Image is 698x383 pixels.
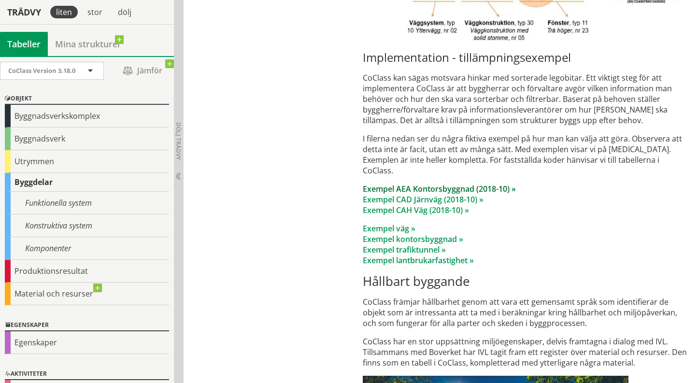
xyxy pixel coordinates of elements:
[8,66,75,75] span: CoClass Version 3.18.0
[48,32,128,56] a: Mina strukturer
[5,320,169,331] div: Egenskaper
[5,173,169,192] div: Byggdelar
[363,184,516,194] a: Exempel AEA Kontorsbyggnad (2018-10) »
[363,273,687,289] h2: Hållbart byggande
[5,105,169,128] div: Byggnadsverkskomplex
[363,255,474,266] a: Exempel lantbrukarfastighet »
[5,93,169,105] div: Objekt
[5,331,169,354] div: Egenskaper
[363,336,687,368] p: CoClass har en stor uppsättning miljöegenskaper, delvis framtagna i dialog med IVL. Tillsammans m...
[5,128,169,150] div: Byggnadsverk
[363,72,687,126] p: CoClass kan sägas motsvara hinkar med sorterade legobitar. Ett viktigt steg för att implementera ...
[363,194,484,205] a: Exempel CAD Järnväg (2018-10) »
[50,6,78,18] div: liten
[174,122,183,160] span: Dölj trädvy
[5,237,169,260] div: Komponenter
[5,214,169,237] div: Konstruktiva system
[114,62,171,79] span: Jämför
[5,150,169,173] div: Utrymmen
[363,223,415,234] a: Exempel väg »
[363,205,469,215] a: Exempel CAH Väg (2018-10) »
[363,50,687,65] h3: Implementation - tillämpningsexempel
[2,7,46,17] div: Trädvy
[5,192,169,214] div: Funktionella system
[363,297,687,328] p: CoClass främjar hållbarhet genom att vara ett gemensamt språk som identifierar de objekt som är i...
[363,133,687,176] p: I filerna nedan ser du några fiktiva exempel på hur man kan välja att göra. Observera att detta i...
[363,234,463,244] a: Exempel kontorsbyggnad »
[112,6,137,18] div: dölj
[363,244,446,255] a: Exempel trafiktunnel »
[5,369,169,380] div: Aktiviteter
[82,6,108,18] div: stor
[5,260,169,283] div: Produktionsresultat
[5,283,169,305] div: Material och resurser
